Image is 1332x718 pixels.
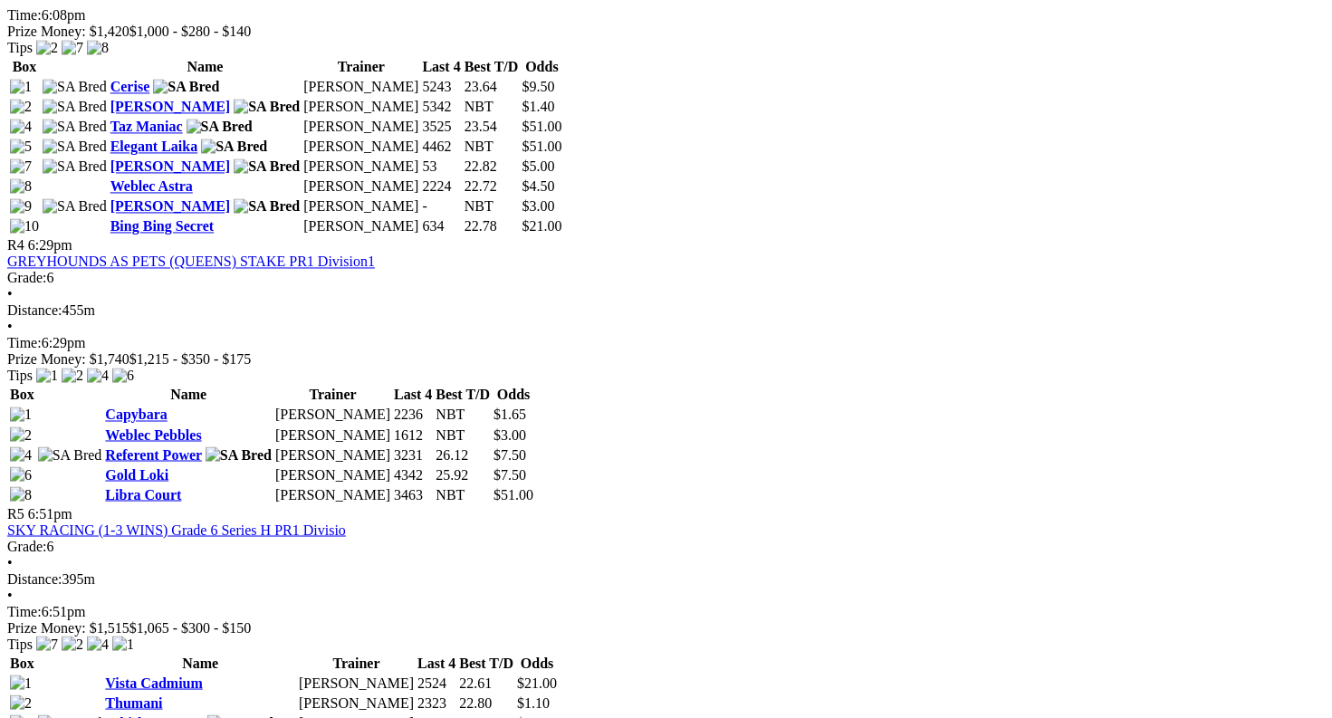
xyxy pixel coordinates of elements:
span: $3.00 [522,198,554,214]
span: Tips [7,368,33,383]
a: Libra Court [105,486,181,502]
span: • [7,554,13,570]
span: $5.00 [522,158,554,174]
td: 53 [421,158,461,176]
span: Time: [7,335,42,350]
a: Gold Loki [105,466,168,482]
span: Grade: [7,538,47,553]
th: Best T/D [458,654,514,672]
img: 2 [36,40,58,56]
a: Taz Maniac [110,119,183,134]
td: 5243 [421,78,461,96]
span: $21.00 [517,675,557,690]
span: 6:51pm [28,505,72,521]
span: Tips [7,40,33,55]
a: Capybara [105,407,167,422]
span: Box [13,59,37,74]
img: 4 [87,368,109,384]
img: SA Bred [234,158,300,175]
div: 6:08pm [7,7,1325,24]
img: 6 [10,466,32,483]
a: Cerise [110,79,150,94]
span: $51.00 [494,486,533,502]
td: 3231 [393,445,433,464]
span: $4.50 [522,178,554,194]
td: [PERSON_NAME] [302,78,419,96]
img: 1 [36,368,58,384]
td: [PERSON_NAME] [274,426,391,444]
span: • [7,587,13,602]
span: Distance: [7,570,62,586]
td: [PERSON_NAME] [298,694,415,712]
a: Referent Power [105,446,201,462]
img: 5 [10,139,32,155]
span: $1,000 - $280 - $140 [129,24,252,39]
td: 4462 [421,138,461,156]
th: Best T/D [435,386,491,404]
img: 4 [87,636,109,652]
img: 2 [62,636,83,652]
th: Last 4 [421,58,461,76]
img: SA Bred [43,139,107,155]
img: 1 [10,407,32,423]
img: 4 [10,446,32,463]
span: $9.50 [522,79,554,94]
th: Name [104,654,296,672]
td: 22.82 [464,158,520,176]
td: 1612 [393,426,433,444]
a: Weblec Astra [110,178,193,194]
td: 2524 [417,674,456,692]
span: $1.10 [517,694,550,710]
img: 7 [62,40,83,56]
a: Bing Bing Secret [110,218,214,234]
span: Distance: [7,302,62,318]
div: 6:51pm [7,603,1325,619]
td: 4342 [393,465,433,483]
img: 2 [62,368,83,384]
a: Vista Cadmium [105,675,202,690]
img: SA Bred [206,446,272,463]
span: • [7,286,13,302]
td: 23.64 [464,78,520,96]
a: Weblec Pebbles [105,426,201,442]
img: 7 [36,636,58,652]
img: SA Bred [43,119,107,135]
span: $7.50 [494,446,526,462]
img: SA Bred [187,119,253,135]
td: NBT [435,485,491,503]
img: 7 [10,158,32,175]
th: Name [110,58,302,76]
td: [PERSON_NAME] [302,217,419,235]
img: SA Bred [43,158,107,175]
td: 2323 [417,694,456,712]
div: 6:29pm [7,335,1325,351]
a: [PERSON_NAME] [110,99,230,114]
img: 8 [87,40,109,56]
img: 4 [10,119,32,135]
span: R4 [7,237,24,253]
img: 6 [112,368,134,384]
span: $21.00 [522,218,561,234]
td: 5342 [421,98,461,116]
td: [PERSON_NAME] [302,138,419,156]
div: 395m [7,570,1325,587]
img: 2 [10,694,32,711]
span: Box [10,655,34,670]
th: Odds [516,654,558,672]
td: NBT [435,426,491,444]
span: $1,065 - $300 - $150 [129,619,252,635]
div: 455m [7,302,1325,319]
img: 2 [10,99,32,115]
img: SA Bred [234,99,300,115]
td: 3525 [421,118,461,136]
td: [PERSON_NAME] [274,485,391,503]
img: 8 [10,178,32,195]
span: $1.65 [494,407,526,422]
td: NBT [464,98,520,116]
td: NBT [464,197,520,215]
span: $7.50 [494,466,526,482]
img: SA Bred [43,79,107,95]
td: 23.54 [464,118,520,136]
span: $3.00 [494,426,526,442]
img: 1 [112,636,134,652]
